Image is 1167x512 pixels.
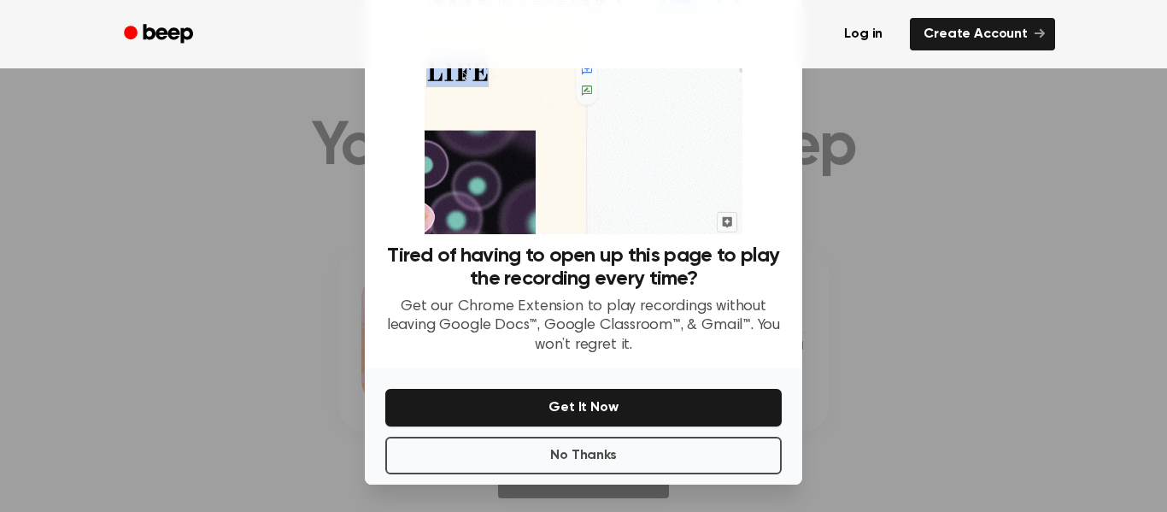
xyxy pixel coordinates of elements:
[385,437,782,474] button: No Thanks
[385,297,782,356] p: Get our Chrome Extension to play recordings without leaving Google Docs™, Google Classroom™, & Gm...
[112,18,208,51] a: Beep
[385,389,782,427] button: Get It Now
[827,15,900,54] a: Log in
[385,244,782,291] h3: Tired of having to open up this page to play the recording every time?
[910,18,1055,50] a: Create Account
